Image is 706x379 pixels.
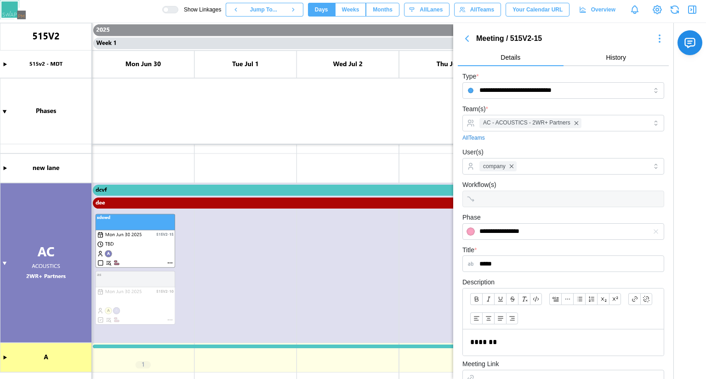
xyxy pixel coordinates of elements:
label: Description [462,277,495,288]
button: Link [628,293,640,305]
label: Workflow(s) [462,180,496,190]
span: Months [373,3,393,16]
span: company [483,162,506,171]
span: Your Calendar URL [512,3,563,16]
span: Details [501,54,520,61]
span: History [606,54,626,61]
label: User(s) [462,147,484,158]
button: Strikethrough [506,293,518,305]
span: Days [315,3,328,16]
button: Ordered list [585,293,597,305]
div: Meeting / 515V2-15 [476,33,650,45]
button: Superscript [609,293,621,305]
a: Notifications [627,2,643,17]
button: Bullet list [573,293,585,305]
label: Type [462,72,479,82]
button: Bold [470,293,482,305]
span: Jump To... [250,3,277,16]
button: Align text: center [482,312,494,324]
button: Subscript [597,293,609,305]
button: Clear formatting [518,293,530,305]
button: Align text: left [470,312,482,324]
button: Italic [482,293,494,305]
a: All Teams [462,134,485,142]
span: All Teams [470,3,494,16]
button: Align text: right [506,312,518,324]
button: Blockquote [549,293,561,305]
span: Show Linkages [178,6,221,13]
label: Meeting Link [462,359,499,369]
label: Title [462,245,477,255]
button: Align text: justify [494,312,506,324]
span: All Lanes [420,3,443,16]
button: Remove link [640,293,652,305]
a: View Project [651,3,664,16]
button: Refresh Grid [668,3,681,16]
button: Code [530,293,542,305]
label: Phase [462,213,481,223]
button: Underline [494,293,506,305]
button: Horizontal line [561,293,573,305]
span: AC - ACOUSTICS - 2WR+ Partners [483,119,570,127]
span: Overview [591,3,615,16]
label: Team(s) [462,104,488,114]
button: Close Drawer [686,3,699,16]
span: Weeks [342,3,359,16]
